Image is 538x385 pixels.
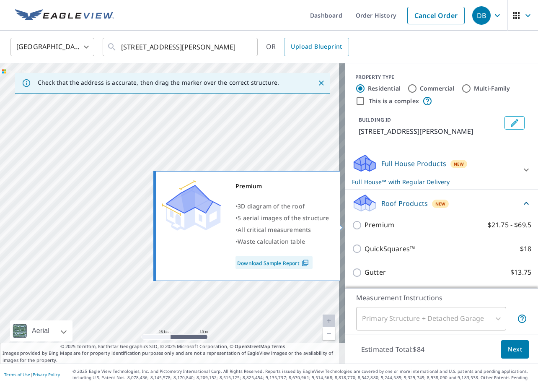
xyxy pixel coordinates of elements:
[4,372,60,377] p: |
[359,126,501,136] p: [STREET_ADDRESS][PERSON_NAME]
[238,226,311,234] span: All critical measurements
[266,38,349,56] div: OR
[472,6,491,25] div: DB
[369,97,419,105] label: This is a complex
[235,212,329,224] div: •
[38,79,279,86] p: Check that the address is accurate, then drag the marker over the correct structure.
[4,372,30,377] a: Terms of Use
[272,343,285,349] a: Terms
[365,267,386,278] p: Gutter
[435,200,446,207] span: New
[508,344,522,355] span: Next
[60,343,285,350] span: © 2025 TomTom, Earthstar Geographics SIO, © 2025 Microsoft Corporation, ©
[235,200,329,212] div: •
[501,340,529,359] button: Next
[520,244,531,254] p: $18
[510,267,531,278] p: $13.75
[365,220,394,230] p: Premium
[238,214,329,222] span: 5 aerial images of the structure
[300,259,311,267] img: Pdf Icon
[235,236,329,247] div: •
[10,35,94,59] div: [GEOGRAPHIC_DATA]
[323,315,335,327] a: Current Level 20, Zoom In Disabled
[235,224,329,236] div: •
[235,343,270,349] a: OpenStreetMap
[354,340,431,359] p: Estimated Total: $84
[238,237,305,245] span: Waste calculation table
[162,180,221,231] img: Premium
[316,78,327,88] button: Close
[352,153,531,186] div: Full House ProductsNewFull House™ with Regular Delivery
[235,256,313,269] a: Download Sample Report
[15,9,114,22] img: EV Logo
[284,38,349,56] a: Upload Blueprint
[454,161,464,167] span: New
[10,320,72,341] div: Aerial
[323,327,335,340] a: Current Level 20, Zoom Out
[359,116,391,123] p: BUILDING ID
[352,193,531,213] div: Roof ProductsNew
[72,368,534,381] p: © 2025 Eagle View Technologies, Inc. and Pictometry International Corp. All Rights Reserved. Repo...
[504,116,525,130] button: Edit building 1
[356,293,527,303] p: Measurement Instructions
[235,180,329,192] div: Premium
[488,220,531,230] p: $21.75 - $69.5
[381,198,428,208] p: Roof Products
[352,177,516,186] p: Full House™ with Regular Delivery
[381,159,446,169] p: Full House Products
[238,202,305,210] span: 3D diagram of the roof
[368,84,401,93] label: Residential
[29,320,52,341] div: Aerial
[291,42,342,52] span: Upload Blueprint
[355,73,528,81] div: PROPERTY TYPE
[407,7,465,24] a: Cancel Order
[474,84,510,93] label: Multi-Family
[33,372,60,377] a: Privacy Policy
[365,244,415,254] p: QuickSquares™
[121,35,241,59] input: Search by address or latitude-longitude
[356,307,506,330] div: Primary Structure + Detached Garage
[420,84,455,93] label: Commercial
[517,314,527,324] span: Your report will include the primary structure and a detached garage if one exists.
